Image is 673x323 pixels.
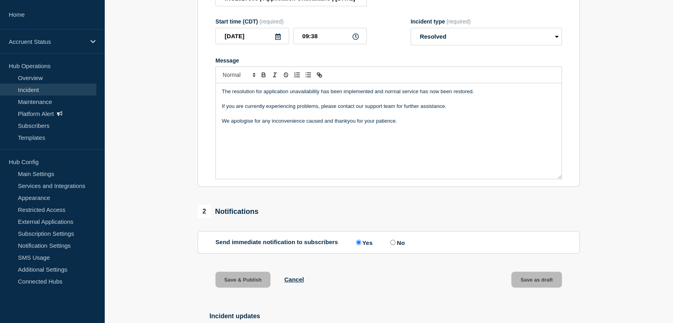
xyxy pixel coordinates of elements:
button: Toggle bold text [258,70,269,80]
span: (required) [259,18,284,25]
input: HH:MM [293,28,367,44]
button: Toggle ordered list [292,70,303,80]
div: Message [215,57,562,64]
button: Toggle italic text [269,70,280,80]
button: Save & Publish [215,272,270,288]
label: Yes [354,239,373,246]
button: Save as draft [511,272,562,288]
span: Font size [219,70,258,80]
div: Start time (CDT) [215,18,367,25]
input: Yes [356,240,361,245]
button: Toggle link [314,70,325,80]
p: We apologise for any inconvenience caused and thankyou for your patience. [222,117,556,125]
button: Cancel [284,276,304,283]
h2: Incident updates [209,313,580,320]
label: No [388,239,405,246]
select: Incident type [411,28,562,45]
p: Accruent Status [9,38,85,45]
input: No [390,240,395,245]
p: The resolution for application unavailability has been implemented and normal service has now bee... [222,88,556,95]
div: Send immediate notification to subscribers [215,239,562,246]
div: Notifications [198,205,258,218]
span: (required) [446,18,471,25]
p: If you are currently experiencing problems, please contact our support team for further assistance. [222,103,556,110]
input: YYYY-MM-DD [215,28,289,44]
p: Send immediate notification to subscribers [215,239,338,246]
button: Toggle strikethrough text [280,70,292,80]
button: Toggle bulleted list [303,70,314,80]
span: 2 [198,205,211,218]
div: Message [216,83,561,179]
div: Incident type [411,18,562,25]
